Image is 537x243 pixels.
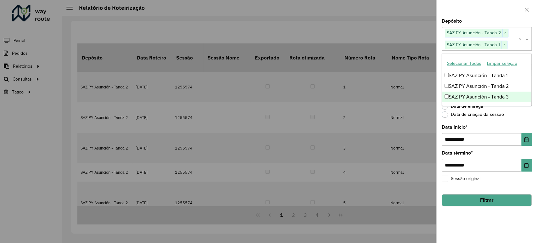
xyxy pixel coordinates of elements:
label: Data início [442,123,467,131]
button: Choose Date [521,159,532,172]
button: Limpar seleção [484,59,520,68]
span: SAZ PY Asunción - Tanda 2 [445,29,502,37]
div: SAZ PY Asunción - Tanda 1 [442,70,531,81]
label: Data de entrega [442,103,483,110]
div: SAZ PY Asunción - Tanda 3 [442,92,531,102]
ng-dropdown-panel: Options list [442,54,532,106]
label: Data término [442,149,473,157]
span: Clear all [518,35,524,43]
label: Sessão original [442,175,480,182]
label: Data de criação da sessão [442,111,504,118]
button: Selecionar Todos [444,59,484,68]
span: × [502,29,508,37]
label: Depósito [442,17,462,25]
span: SAZ PY Asunción - Tanda 1 [445,41,501,48]
div: SAZ PY Asunción - Tanda 2 [442,81,531,92]
button: Choose Date [521,133,532,146]
span: × [501,41,507,49]
button: Filtrar [442,194,532,206]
